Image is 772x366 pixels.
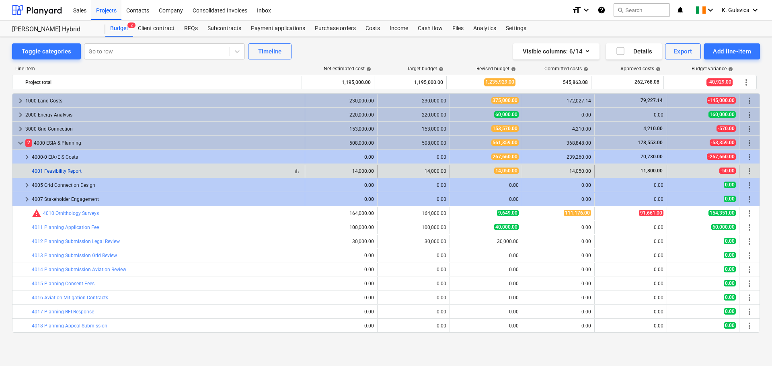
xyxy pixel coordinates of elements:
[381,126,446,132] div: 153,000.00
[598,225,663,230] div: 0.00
[707,153,736,160] span: -267,660.00
[640,154,663,159] span: 70,730.00
[598,112,663,118] div: 0.00
[640,168,663,174] span: 11,800.00
[713,46,751,57] div: Add line-item
[22,194,32,204] span: keyboard_arrow_right
[745,321,754,331] span: More actions
[381,154,446,160] div: 0.00
[526,267,591,272] div: 0.00
[724,252,736,258] span: 0.00
[745,110,754,120] span: More actions
[745,138,754,148] span: More actions
[32,179,302,192] div: 4005 Grid Connection Design
[378,76,443,89] div: 1,195,000.00
[665,43,701,59] button: Export
[248,43,292,59] button: Timeline
[308,281,374,286] div: 0.00
[381,309,446,315] div: 0.00
[732,327,772,366] iframe: Chat Widget
[32,239,120,244] a: 4012 Planning Submission Legal Review
[640,98,663,103] span: 79,227.14
[526,140,591,146] div: 368,848.00
[616,46,652,57] div: Details
[526,323,591,329] div: 0.00
[491,139,519,146] span: 561,359.00
[16,96,25,106] span: keyboard_arrow_right
[745,279,754,288] span: More actions
[468,20,501,37] a: Analytics
[294,168,300,174] span: bar_chart
[22,46,71,57] div: Toggle categories
[637,140,663,145] span: 178,553.00
[526,182,591,188] div: 0.00
[526,154,591,160] div: 239,260.00
[258,46,281,57] div: Timeline
[724,294,736,301] span: 0.00
[501,20,531,37] a: Settings
[381,168,446,174] div: 14,000.00
[494,224,519,230] span: 40,000.00
[598,323,663,329] div: 0.00
[308,267,374,272] div: 0.00
[494,168,519,174] span: 14,050.00
[32,151,302,164] div: 4000-0 EIA/EIS Costs
[745,251,754,260] span: More actions
[361,20,385,37] a: Costs
[581,5,591,15] i: keyboard_arrow_down
[491,97,519,104] span: 375,000.00
[582,67,588,72] span: help
[453,182,519,188] div: 0.00
[722,7,749,13] span: K. Gulevica
[25,137,302,149] div: 4000 ESIA & Planning
[564,210,591,216] span: 111,176.00
[310,20,361,37] a: Purchase orders
[724,196,736,202] span: 0.00
[526,253,591,258] div: 0.00
[707,97,736,104] span: -145,000.00
[745,237,754,246] span: More actions
[308,196,374,202] div: 0.00
[526,196,591,202] div: 0.00
[523,46,590,57] div: Visible columns : 6/14
[674,46,692,57] div: Export
[22,152,32,162] span: keyboard_arrow_right
[526,309,591,315] div: 0.00
[32,323,107,329] a: 4018 Planning Appeal Submission
[572,5,581,15] i: format_size
[620,66,661,72] div: Approved costs
[448,20,468,37] a: Files
[25,94,302,107] div: 1000 Land Costs
[365,67,371,72] span: help
[598,182,663,188] div: 0.00
[25,108,302,121] div: 2000 Energy Analysis
[133,20,179,37] div: Client contract
[617,7,624,13] span: search
[308,182,374,188] div: 0.00
[246,20,310,37] a: Payment applications
[597,5,606,15] i: Knowledge base
[522,76,588,89] div: 545,863.08
[724,308,736,315] span: 0.00
[105,20,133,37] a: Budget2
[12,43,81,59] button: Toggle categories
[413,20,448,37] div: Cash flow
[719,168,736,174] span: -50.00
[381,182,446,188] div: 0.00
[453,295,519,301] div: 0.00
[706,78,733,86] span: -40,929.00
[706,5,715,15] i: keyboard_arrow_down
[634,79,660,86] span: 262,768.08
[203,20,246,37] div: Subcontracts
[598,239,663,244] div: 0.00
[724,238,736,244] span: 0.00
[750,5,760,15] i: keyboard_arrow_down
[179,20,203,37] div: RFQs
[453,281,519,286] div: 0.00
[453,309,519,315] div: 0.00
[544,66,588,72] div: Committed costs
[491,153,519,160] span: 267,660.00
[32,267,126,272] a: 4014 Planning Submission Aviation Review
